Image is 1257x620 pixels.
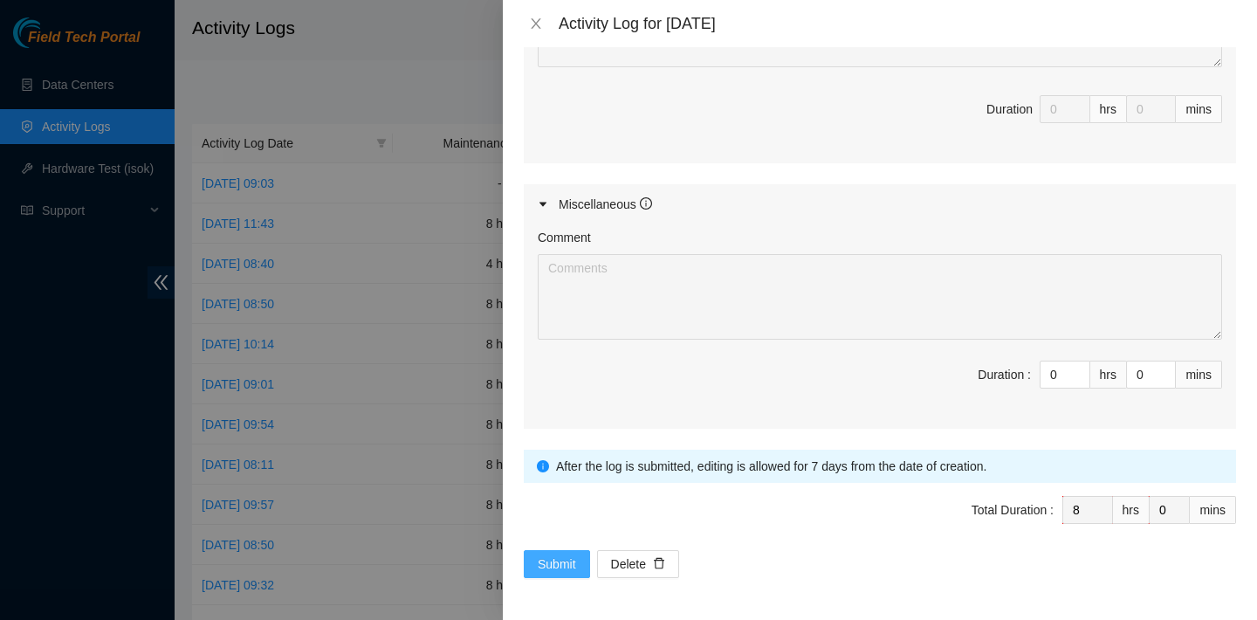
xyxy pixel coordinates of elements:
div: After the log is submitted, editing is allowed for 7 days from the date of creation. [556,457,1223,476]
div: mins [1176,95,1222,123]
textarea: Comment [538,254,1222,340]
span: delete [653,557,665,571]
div: Total Duration : [972,500,1054,520]
div: Duration : [978,365,1031,384]
div: Miscellaneous info-circle [524,184,1236,224]
span: info-circle [537,460,549,472]
div: mins [1190,496,1236,524]
button: Submit [524,550,590,578]
label: Comment [538,228,591,247]
button: Deletedelete [597,550,679,578]
div: hrs [1090,95,1127,123]
span: info-circle [640,197,652,210]
div: Duration [986,100,1033,119]
div: Miscellaneous [559,195,652,214]
div: mins [1176,361,1222,389]
div: hrs [1113,496,1150,524]
span: close [529,17,543,31]
button: Close [524,16,548,32]
div: Activity Log for [DATE] [559,14,1236,33]
span: caret-right [538,199,548,210]
div: hrs [1090,361,1127,389]
span: Submit [538,555,576,574]
span: Delete [611,555,646,574]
